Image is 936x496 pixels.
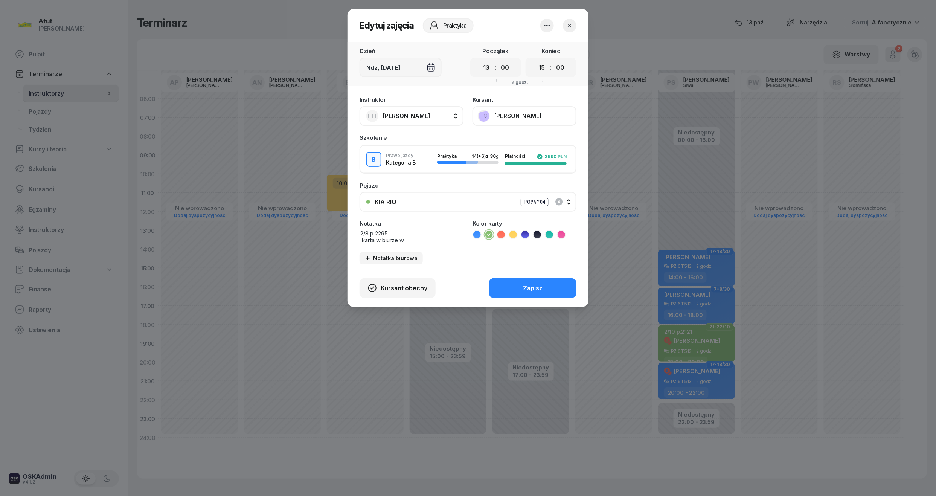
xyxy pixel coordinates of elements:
[360,192,576,212] button: KIA RIOPO9AY04
[360,20,414,32] h2: Edytuj zajęcia
[375,198,396,206] div: KIA RIO
[360,278,436,298] button: Kursant obecny
[550,63,552,72] div: :
[521,198,549,206] div: PO9AY04
[495,63,497,72] div: :
[381,285,427,292] span: Kursant obecny
[360,106,463,126] button: FH[PERSON_NAME]
[365,255,418,261] div: Notatka biurowa
[489,278,576,298] button: Zapisz
[360,252,423,264] button: Notatka biurowa
[523,285,543,292] div: Zapisz
[368,113,377,119] span: FH
[473,106,576,126] button: [PERSON_NAME]
[383,112,430,119] span: [PERSON_NAME]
